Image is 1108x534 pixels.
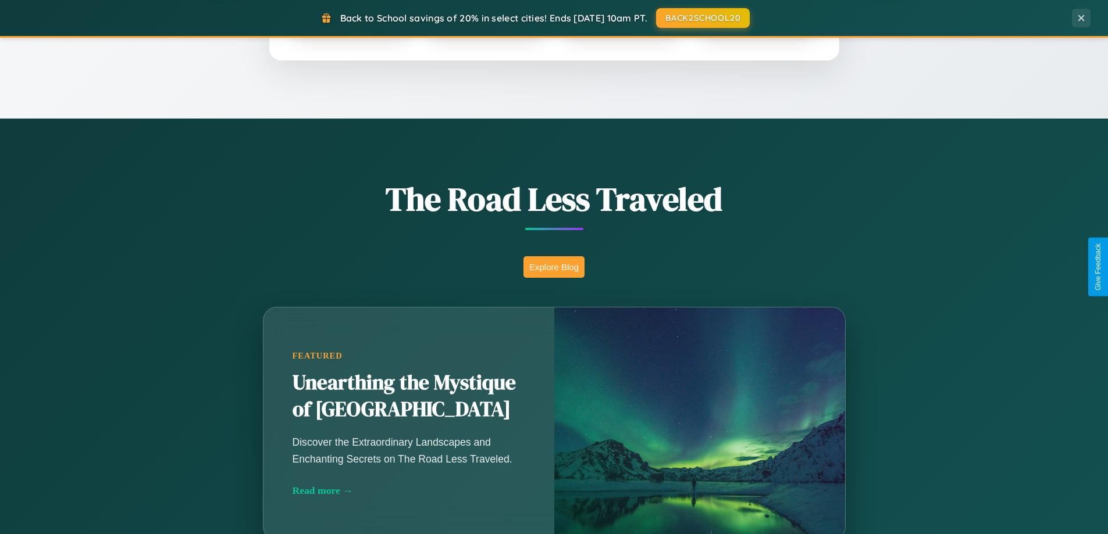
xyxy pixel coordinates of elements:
[293,370,525,423] h2: Unearthing the Mystique of [GEOGRAPHIC_DATA]
[1094,243,1102,291] div: Give Feedback
[293,434,525,467] p: Discover the Extraordinary Landscapes and Enchanting Secrets on The Road Less Traveled.
[340,12,647,24] span: Back to School savings of 20% in select cities! Ends [DATE] 10am PT.
[293,351,525,361] div: Featured
[656,8,750,28] button: BACK2SCHOOL20
[523,256,585,278] button: Explore Blog
[205,177,903,221] h1: The Road Less Traveled
[293,485,525,497] div: Read more →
